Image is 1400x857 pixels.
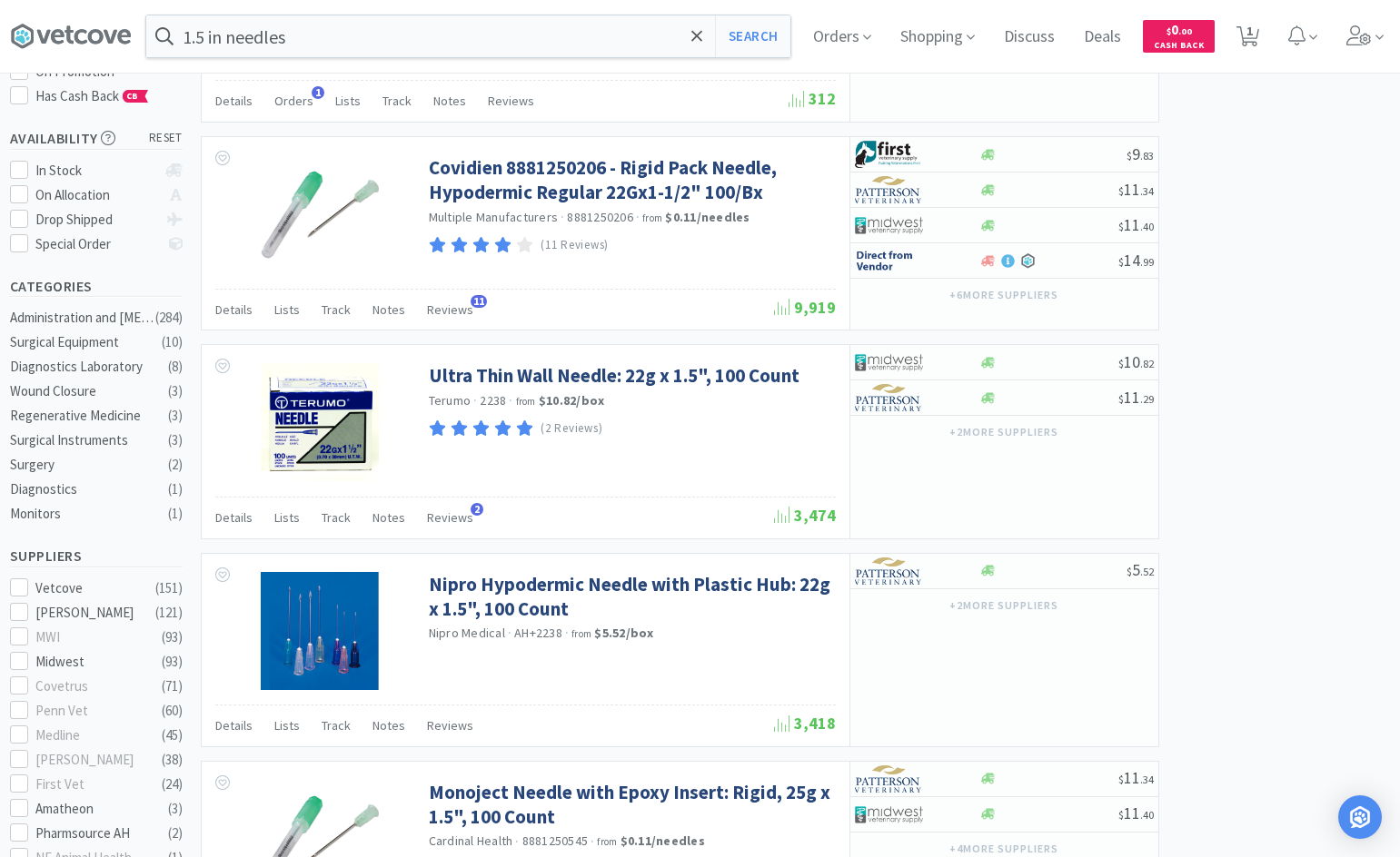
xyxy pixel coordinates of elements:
[274,301,300,318] span: Lists
[509,392,512,409] span: ·
[1118,220,1124,233] span: $
[322,509,351,526] span: Track
[429,392,472,409] a: Terumo
[322,717,351,734] span: Track
[940,419,1067,445] button: +2more suppliers
[774,713,836,734] span: 3,418
[1118,767,1154,788] span: 11
[124,91,142,102] span: CB
[1143,12,1215,61] a: $0.00Cash Back
[10,331,157,353] div: Surgical Equipment
[427,301,473,318] span: Reviews
[715,15,790,57] button: Search
[10,276,183,297] h5: Categories
[155,577,183,599] div: ( 151 )
[789,88,836,109] span: 312
[1140,220,1154,233] span: . 40
[1118,214,1154,235] span: 11
[561,209,564,225] span: ·
[10,405,157,427] div: Regenerative Medicine
[35,798,148,820] div: Amatheon
[274,509,300,526] span: Lists
[541,236,609,255] p: (11 Reviews)
[1118,803,1154,823] span: 11
[427,509,473,526] span: Reviews
[162,773,183,795] div: ( 24 )
[168,503,183,525] div: ( 1 )
[215,93,253,109] span: Details
[636,209,640,225] span: ·
[1154,41,1204,53] span: Cash Back
[565,625,569,641] span: ·
[162,651,183,673] div: ( 93 )
[1127,559,1154,580] span: 5
[774,505,836,526] span: 3,474
[35,184,156,206] div: On Allocation
[168,478,183,500] div: ( 1 )
[1118,392,1124,406] span: $
[162,675,183,697] div: ( 71 )
[997,29,1062,45] a: Discuss
[1127,565,1132,578] span: $
[855,141,923,168] img: 67d67680309e4a0bb49a5ff0391dcc42_6.png
[10,503,157,525] div: Monitors
[35,87,149,104] span: Has Cash Back
[312,86,324,99] span: 1
[1167,21,1192,38] span: 0
[10,478,157,500] div: Diagnostics
[1140,565,1154,578] span: . 52
[215,301,253,318] span: Details
[10,128,183,149] h5: Availability
[429,832,513,849] a: Cardinal Health
[1140,392,1154,406] span: . 29
[855,384,923,411] img: f5e969b455434c6296c6d81ef179fa71_3.png
[35,773,148,795] div: First Vet
[261,572,379,690] img: 251316a56edd4b92b9b35dcdc8062a7a_68383.jpeg
[1118,808,1124,822] span: $
[940,282,1067,308] button: +6more suppliers
[1118,179,1154,200] span: 11
[480,392,506,409] span: 2238
[10,429,157,451] div: Surgical Instruments
[35,577,148,599] div: Vetcove
[1229,31,1266,47] a: 1
[471,295,487,308] span: 11
[1140,808,1154,822] span: . 40
[571,627,591,640] span: from
[149,129,183,148] span: reset
[10,380,157,402] div: Wound Closure
[508,625,511,641] span: ·
[597,835,617,848] span: from
[855,557,923,585] img: f5e969b455434c6296c6d81ef179fa71_3.png
[10,454,157,476] div: Surgery
[855,212,923,239] img: 4dd14cff54a648ac9e977f0c5da9bc2e_5.png
[473,392,477,409] span: ·
[155,602,183,624] div: ( 121 )
[35,651,148,673] div: Midwest
[429,155,831,205] a: Covidien 8881250206 - Rigid Pack Needle, Hypodermic Regular 22Gx1-1/2" 100/Bx
[774,297,836,318] span: 9,919
[274,717,300,734] span: Lists
[168,380,183,402] div: ( 3 )
[855,765,923,793] img: f5e969b455434c6296c6d81ef179fa71_3.png
[35,724,148,746] div: Medline
[168,823,183,844] div: ( 2 )
[1077,29,1128,45] a: Deals
[1118,387,1154,408] span: 11
[35,160,156,182] div: In Stock
[274,93,313,109] span: Orders
[665,209,750,225] strong: $0.11 / needles
[35,749,148,771] div: [PERSON_NAME]
[168,454,183,476] div: ( 2 )
[1140,149,1154,163] span: . 83
[168,429,183,451] div: ( 3 )
[10,307,157,329] div: Administration and [MEDICAL_DATA]
[162,331,183,353] div: ( 10 )
[1118,184,1124,198] span: $
[514,625,562,641] span: AH+2238
[429,572,831,622] a: Nipro Hypodermic Needle with Plastic Hub: 22g x 1.5", 100 Count
[488,93,534,109] span: Reviews
[372,717,405,734] span: Notes
[1118,773,1124,786] span: $
[429,780,831,830] a: Monoject Needle with Epoxy Insert: Rigid, 25g x 1.5", 100 Count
